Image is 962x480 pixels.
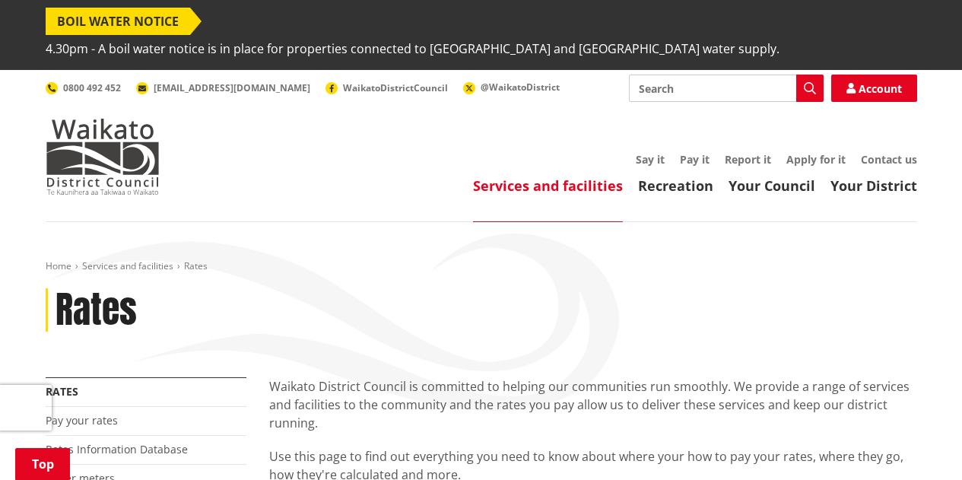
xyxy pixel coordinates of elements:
[463,81,560,94] a: @WaikatoDistrict
[325,81,448,94] a: WaikatoDistrictCouncil
[786,152,846,167] a: Apply for it
[343,81,448,94] span: WaikatoDistrictCouncil
[473,176,623,195] a: Services and facilities
[46,119,160,195] img: Waikato District Council - Te Kaunihera aa Takiwaa o Waikato
[15,448,70,480] a: Top
[82,259,173,272] a: Services and facilities
[638,176,713,195] a: Recreation
[636,152,665,167] a: Say it
[46,384,78,399] a: Rates
[725,152,771,167] a: Report it
[46,442,188,456] a: Rates Information Database
[46,8,190,35] span: BOIL WATER NOTICE
[184,259,208,272] span: Rates
[46,413,118,428] a: Pay your rates
[831,75,917,102] a: Account
[269,377,917,432] p: Waikato District Council is committed to helping our communities run smoothly. We provide a range...
[861,152,917,167] a: Contact us
[46,35,779,62] span: 4.30pm - A boil water notice is in place for properties connected to [GEOGRAPHIC_DATA] and [GEOGR...
[46,259,71,272] a: Home
[729,176,815,195] a: Your Council
[481,81,560,94] span: @WaikatoDistrict
[136,81,310,94] a: [EMAIL_ADDRESS][DOMAIN_NAME]
[46,260,917,273] nav: breadcrumb
[63,81,121,94] span: 0800 492 452
[154,81,310,94] span: [EMAIL_ADDRESS][DOMAIN_NAME]
[830,176,917,195] a: Your District
[680,152,710,167] a: Pay it
[629,75,824,102] input: Search input
[56,288,137,332] h1: Rates
[46,81,121,94] a: 0800 492 452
